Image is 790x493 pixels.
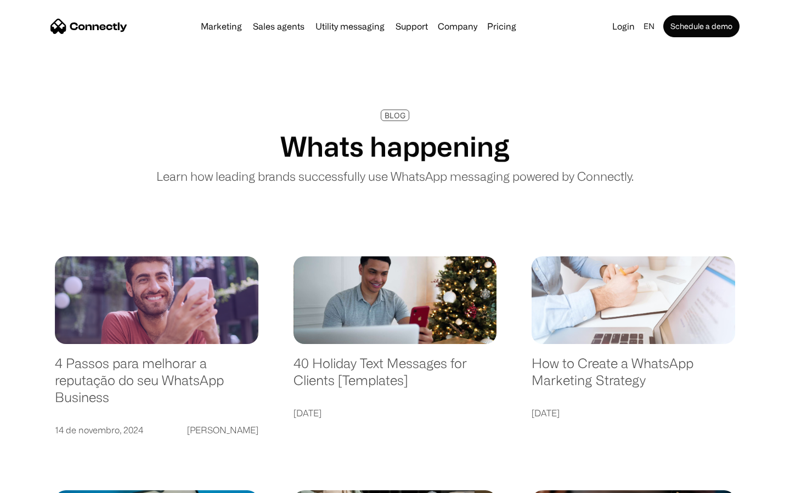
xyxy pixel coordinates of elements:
h1: Whats happening [280,130,510,163]
a: Utility messaging [311,22,389,31]
div: BLOG [385,111,405,119]
a: Support [391,22,432,31]
a: Sales agents [249,22,309,31]
a: Schedule a demo [663,15,740,37]
div: en [644,19,654,34]
div: Company [438,19,477,34]
div: [PERSON_NAME] [187,422,258,438]
div: [DATE] [294,405,321,421]
p: Learn how leading brands successfully use WhatsApp messaging powered by Connectly. [156,167,634,185]
div: 14 de novembro, 2024 [55,422,143,438]
a: Login [608,19,639,34]
div: [DATE] [532,405,560,421]
a: 40 Holiday Text Messages for Clients [Templates] [294,355,497,399]
a: How to Create a WhatsApp Marketing Strategy [532,355,735,399]
a: 4 Passos para melhorar a reputação do seu WhatsApp Business [55,355,258,416]
a: Marketing [196,22,246,31]
a: Pricing [483,22,521,31]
